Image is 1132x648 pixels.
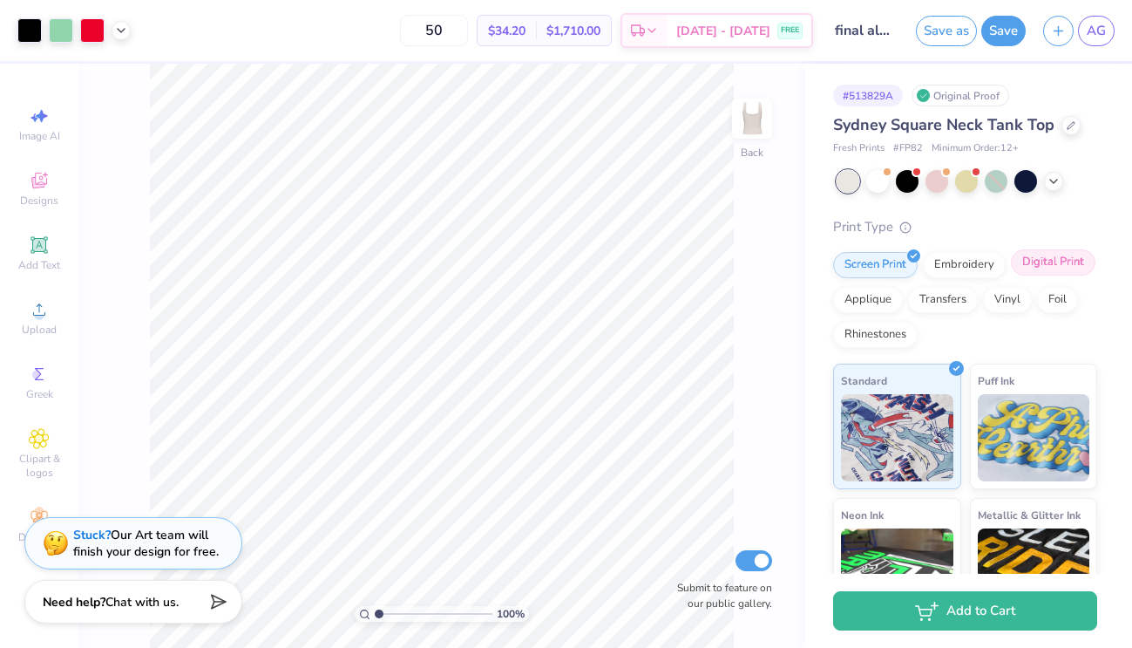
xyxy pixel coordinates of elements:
[833,322,918,348] div: Rhinestones
[978,394,1090,481] img: Puff Ink
[73,527,219,560] div: Our Art team will finish your design for free.
[981,16,1026,46] button: Save
[978,506,1081,524] span: Metallic & Glitter Ink
[932,141,1019,156] span: Minimum Order: 12 +
[19,129,60,143] span: Image AI
[105,594,179,610] span: Chat with us.
[833,85,903,106] div: # 513829A
[497,606,525,622] span: 100 %
[908,287,978,313] div: Transfers
[1011,249,1095,276] div: Digital Print
[668,580,772,611] label: Submit to feature on our public gallery.
[18,530,60,544] span: Decorate
[833,141,885,156] span: Fresh Prints
[841,372,887,390] span: Standard
[781,24,799,37] span: FREE
[923,252,1006,278] div: Embroidery
[546,22,600,40] span: $1,710.00
[1037,287,1078,313] div: Foil
[978,529,1090,616] img: Metallic & Glitter Ink
[20,194,58,208] span: Designs
[893,141,923,156] span: # FP82
[916,16,977,46] button: Save as
[43,594,105,610] strong: Need help?
[1078,16,1115,46] a: AG
[833,252,918,278] div: Screen Print
[841,529,953,616] img: Neon Ink
[978,372,1014,390] span: Puff Ink
[676,22,770,40] span: [DATE] - [DATE]
[841,506,884,524] span: Neon Ink
[735,101,769,136] img: Back
[833,217,1097,237] div: Print Type
[26,387,53,401] span: Greek
[741,145,763,160] div: Back
[833,591,1097,631] button: Add to Cart
[983,287,1032,313] div: Vinyl
[1087,21,1106,41] span: AG
[400,15,468,46] input: – –
[912,85,1009,106] div: Original Proof
[833,114,1054,135] span: Sydney Square Neck Tank Top
[841,394,953,481] img: Standard
[822,13,907,48] input: Untitled Design
[833,287,903,313] div: Applique
[22,323,57,337] span: Upload
[488,22,525,40] span: $34.20
[73,527,111,543] strong: Stuck?
[9,452,70,480] span: Clipart & logos
[18,258,60,272] span: Add Text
